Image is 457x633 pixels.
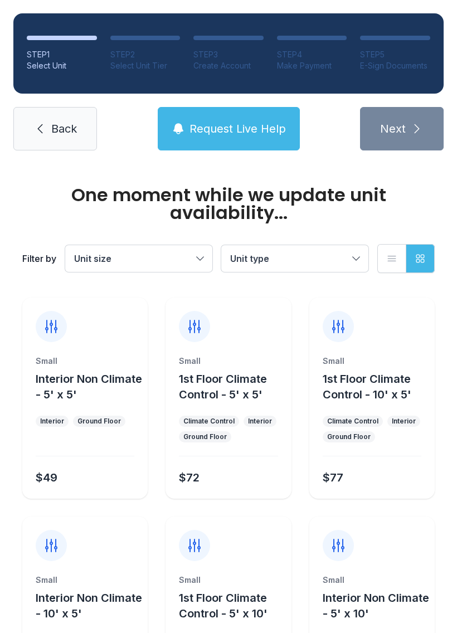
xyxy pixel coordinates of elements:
div: Create Account [193,60,264,71]
div: Climate Control [183,417,235,426]
button: 1st Floor Climate Control - 5' x 5' [179,371,286,402]
div: Ground Floor [327,432,371,441]
div: One moment while we update unit availability... [22,186,435,222]
div: $72 [179,470,200,485]
div: Interior [40,417,64,426]
div: Interior [392,417,416,426]
div: STEP 4 [277,49,347,60]
button: 1st Floor Climate Control - 10' x 5' [323,371,430,402]
div: Filter by [22,252,56,265]
button: Interior Non Climate - 5' x 5' [36,371,143,402]
button: Unit type [221,245,368,272]
span: 1st Floor Climate Control - 5' x 5' [179,372,267,401]
div: Select Unit Tier [110,60,181,71]
div: Interior [248,417,272,426]
div: Ground Floor [183,432,227,441]
span: Interior Non Climate - 10' x 5' [36,591,142,620]
div: Small [36,574,134,586]
div: Small [179,356,278,367]
div: E-Sign Documents [360,60,430,71]
span: Back [51,121,77,137]
div: Make Payment [277,60,347,71]
div: $77 [323,470,343,485]
span: Interior Non Climate - 5' x 5' [36,372,142,401]
button: Interior Non Climate - 5' x 10' [323,590,430,621]
div: $49 [36,470,57,485]
div: Small [179,574,278,586]
div: Small [323,574,421,586]
span: 1st Floor Climate Control - 10' x 5' [323,372,411,401]
div: Small [36,356,134,367]
span: Unit type [230,253,269,264]
button: 1st Floor Climate Control - 5' x 10' [179,590,286,621]
div: STEP 2 [110,49,181,60]
div: STEP 1 [27,49,97,60]
span: 1st Floor Climate Control - 5' x 10' [179,591,268,620]
span: Next [380,121,406,137]
div: STEP 5 [360,49,430,60]
div: Ground Floor [77,417,121,426]
div: Climate Control [327,417,378,426]
span: Request Live Help [189,121,286,137]
div: Select Unit [27,60,97,71]
span: Unit size [74,253,111,264]
div: Small [323,356,421,367]
button: Interior Non Climate - 10' x 5' [36,590,143,621]
span: Interior Non Climate - 5' x 10' [323,591,429,620]
div: STEP 3 [193,49,264,60]
button: Unit size [65,245,212,272]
